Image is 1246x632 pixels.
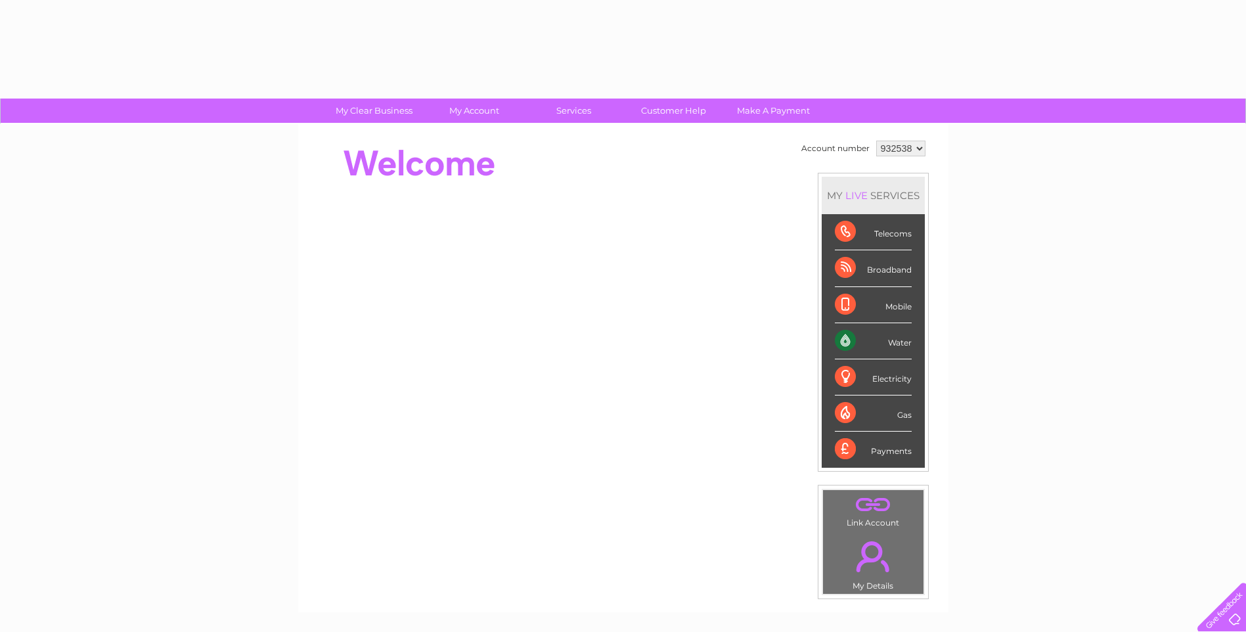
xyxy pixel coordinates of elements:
a: . [826,493,920,516]
div: Broadband [835,250,912,286]
a: My Clear Business [320,99,428,123]
div: Mobile [835,287,912,323]
div: MY SERVICES [822,177,925,214]
td: Link Account [822,489,924,531]
td: My Details [822,530,924,595]
a: Customer Help [619,99,728,123]
div: Gas [835,395,912,432]
a: . [826,533,920,579]
a: My Account [420,99,528,123]
div: Payments [835,432,912,467]
td: Account number [798,137,873,160]
div: Water [835,323,912,359]
div: Telecoms [835,214,912,250]
div: Electricity [835,359,912,395]
a: Services [520,99,628,123]
a: Make A Payment [719,99,828,123]
div: LIVE [843,189,870,202]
